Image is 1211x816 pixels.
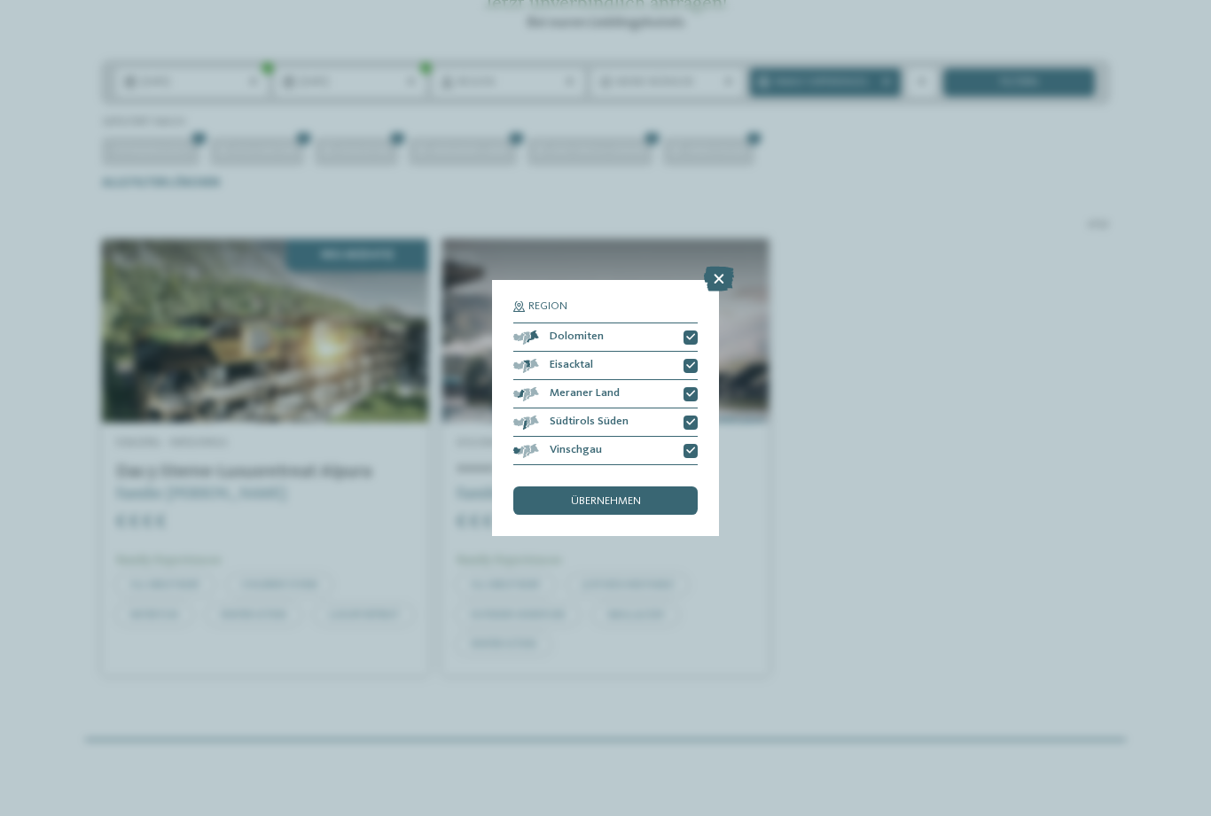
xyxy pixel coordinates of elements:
span: Vinschgau [550,445,602,456]
span: Region [528,301,567,313]
span: übernehmen [571,496,641,508]
span: Dolomiten [550,331,604,343]
span: Eisacktal [550,360,593,371]
span: Südtirols Süden [550,416,629,428]
span: Meraner Land [550,388,620,400]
